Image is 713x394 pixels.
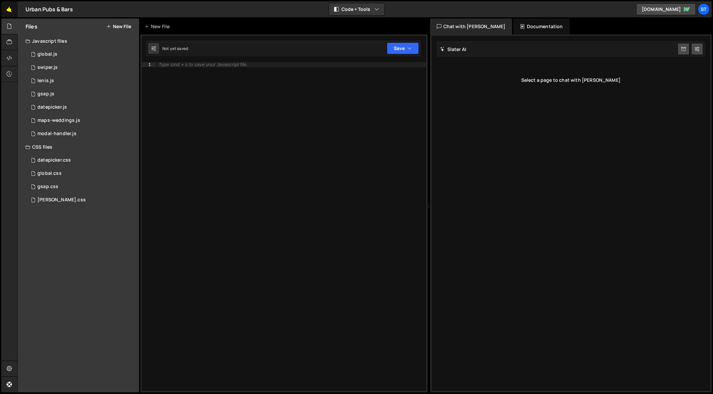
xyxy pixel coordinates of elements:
[25,23,37,30] h2: Files
[37,118,80,123] div: maps-weddings.js
[430,19,512,34] div: Chat with [PERSON_NAME]
[25,74,139,87] div: 5414/36317.js
[25,101,139,114] div: 5414/36318.js
[162,46,188,51] div: Not yet saved
[142,62,155,67] div: 1
[25,193,139,207] div: 5414/39467.css
[1,1,18,17] a: 🤙
[37,78,54,84] div: lenis.js
[25,114,139,127] div: 5414/36490.js
[106,24,131,29] button: New File
[37,51,57,57] div: global.js
[25,127,139,140] div: 5414/36322.js
[37,65,58,71] div: swiper.js
[159,63,248,67] div: Type cmd + s to save your Javascript file.
[387,42,419,54] button: Save
[18,34,139,48] div: Javascript files
[37,197,86,203] div: [PERSON_NAME].css
[25,61,139,74] div: 5414/44185.js
[37,184,58,190] div: gsap.css
[513,19,569,34] div: Documentation
[18,140,139,154] div: CSS files
[25,48,139,61] div: 5414/36297.js
[37,131,76,137] div: modal-handler.js
[437,67,705,93] div: Select a page to chat with [PERSON_NAME]
[698,3,710,15] a: st
[37,171,62,176] div: global.css
[37,104,67,110] div: datepicker.js
[37,157,71,163] div: datepicker.css
[25,154,139,167] div: 5414/36314.css
[25,87,139,101] div: 5414/36306.js
[144,23,172,30] div: New File
[25,167,139,180] div: 5414/36298.css
[37,91,54,97] div: gsap.js
[329,3,384,15] button: Code + Tools
[636,3,696,15] a: [DOMAIN_NAME]
[25,180,139,193] div: 5414/36313.css
[25,5,73,13] div: Urban Pubs & Bars
[440,46,467,52] h2: Slater AI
